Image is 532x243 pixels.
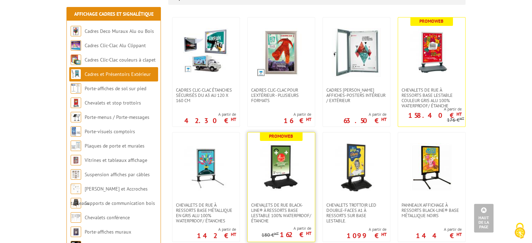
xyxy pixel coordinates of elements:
[343,119,386,123] p: 63.50 €
[447,117,464,123] p: 176 €
[197,234,236,238] p: 142 €
[172,87,240,103] a: Cadres Clic-Clac étanches sécurisés du A3 au 120 x 160 cm
[460,116,464,121] sup: HT
[343,112,386,117] span: A partir de
[508,219,532,243] button: Cookies (fenêtre modale)
[306,116,311,122] sup: HT
[231,116,236,122] sup: HT
[71,227,81,237] img: Porte-affiches muraux
[85,214,130,221] a: Chevalets conférence
[85,71,151,77] a: Cadres et Présentoirs Extérieur
[85,157,147,163] a: Vitrines et tableaux affichage
[269,133,293,139] b: Promoweb
[85,42,146,49] a: Cadres Clic-Clac Alu Clippant
[347,234,386,238] p: 1099 €
[408,113,462,117] p: 158.40 €
[262,226,311,231] span: A partir de
[71,186,148,206] a: [PERSON_NAME] et Accroches tableaux
[257,28,306,77] img: Cadres Clic-Clac pour l'extérieur - PLUSIEURS FORMATS
[248,202,315,223] a: Chevalets de rue Black-Line® à ressorts base lestable 100% WATERPROOF/ Étanche
[248,87,315,103] a: Cadres Clic-Clac pour l'extérieur - PLUSIEURS FORMATS
[71,98,81,108] img: Chevalets et stop trottoirs
[184,112,236,117] span: A partir de
[71,69,81,79] img: Cadres et Présentoirs Extérieur
[419,18,444,24] b: Promoweb
[85,171,150,178] a: Suspension affiches par câbles
[182,143,230,192] img: Chevalets de rue à ressorts base métallique en Gris Alu 100% WATERPROOF/ Étanches
[85,200,155,206] a: Supports de communication bois
[85,143,144,149] a: Plaques de porte et murales
[323,87,390,103] a: Cadres [PERSON_NAME] affiches-posters intérieur / extérieur
[407,28,456,77] img: Chevalets de rue à ressorts base lestable couleur Gris Alu 100% waterproof/ étanche
[332,143,381,192] img: Chevalets Trottoir LED double-faces A1 à ressorts sur base lestable.
[257,143,306,192] img: Chevalets de rue Black-Line® à ressorts base lestable 100% WATERPROOF/ Étanche
[71,126,81,137] img: Porte-visuels comptoirs
[71,141,81,151] img: Plaques de porte et murales
[416,227,462,232] span: A partir de
[74,11,154,17] a: Affichage Cadres et Signalétique
[71,184,81,194] img: Cimaises et Accroches tableaux
[176,87,236,103] span: Cadres Clic-Clac étanches sécurisés du A3 au 120 x 160 cm
[71,112,81,122] img: Porte-menus / Porte-messages
[416,234,462,238] p: 144 €
[402,87,462,108] span: Chevalets de rue à ressorts base lestable couleur Gris Alu 100% waterproof/ étanche
[71,26,81,36] img: Cadres Deco Muraux Alu ou Bois
[251,202,311,223] span: Chevalets de rue Black-Line® à ressorts base lestable 100% WATERPROOF/ Étanche
[323,202,390,223] a: Chevalets Trottoir LED double-faces A1 à ressorts sur base lestable.
[71,155,81,165] img: Vitrines et tableaux affichage
[85,85,146,92] a: Porte-affiches de sol sur pied
[332,28,381,77] img: Cadres vitrines affiches-posters intérieur / extérieur
[71,169,81,180] img: Suspension affiches par câbles
[511,222,529,240] img: Cookies (fenêtre modale)
[456,231,462,237] sup: HT
[85,57,156,63] a: Cadres Clic-Clac couleurs à clapet
[176,202,236,223] span: Chevalets de rue à ressorts base métallique en Gris Alu 100% WATERPROOF/ Étanches
[381,116,386,122] sup: HT
[71,83,81,94] img: Porte-affiches de sol sur pied
[398,106,462,112] span: A partir de
[407,143,456,192] img: Panneaux affichage à ressorts Black-Line® base métallique Noirs
[284,119,311,123] p: 16 €
[197,227,236,232] span: A partir de
[71,55,81,65] img: Cadres Clic-Clac couleurs à clapet
[381,231,386,237] sup: HT
[184,119,236,123] p: 42.30 €
[398,87,465,108] a: Chevalets de rue à ressorts base lestable couleur Gris Alu 100% waterproof/ étanche
[326,87,386,103] span: Cadres [PERSON_NAME] affiches-posters intérieur / extérieur
[85,128,135,135] a: Porte-visuels comptoirs
[306,230,311,236] sup: HT
[85,114,149,120] a: Porte-menus / Porte-messages
[398,202,465,218] a: Panneaux affichage à ressorts Black-Line® base métallique Noirs
[251,87,311,103] span: Cadres Clic-Clac pour l'extérieur - PLUSIEURS FORMATS
[71,40,81,51] img: Cadres Clic-Clac Alu Clippant
[280,233,311,237] p: 162 €
[231,231,236,237] sup: HT
[183,28,229,73] img: Cadres Clic-Clac étanches sécurisés du A3 au 120 x 160 cm
[326,202,386,223] span: Chevalets Trottoir LED double-faces A1 à ressorts sur base lestable.
[456,111,462,117] sup: HT
[71,212,81,223] img: Chevalets conférence
[347,227,386,232] span: A partir de
[284,112,311,117] span: A partir de
[262,233,279,238] p: 180 €
[172,202,240,223] a: Chevalets de rue à ressorts base métallique en Gris Alu 100% WATERPROOF/ Étanches
[85,28,154,34] a: Cadres Deco Muraux Alu ou Bois
[402,202,462,218] span: Panneaux affichage à ressorts Black-Line® base métallique Noirs
[474,204,494,233] a: Haut de la page
[85,100,141,106] a: Chevalets et stop trottoirs
[274,231,279,236] sup: HT
[85,229,131,235] a: Porte-affiches muraux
